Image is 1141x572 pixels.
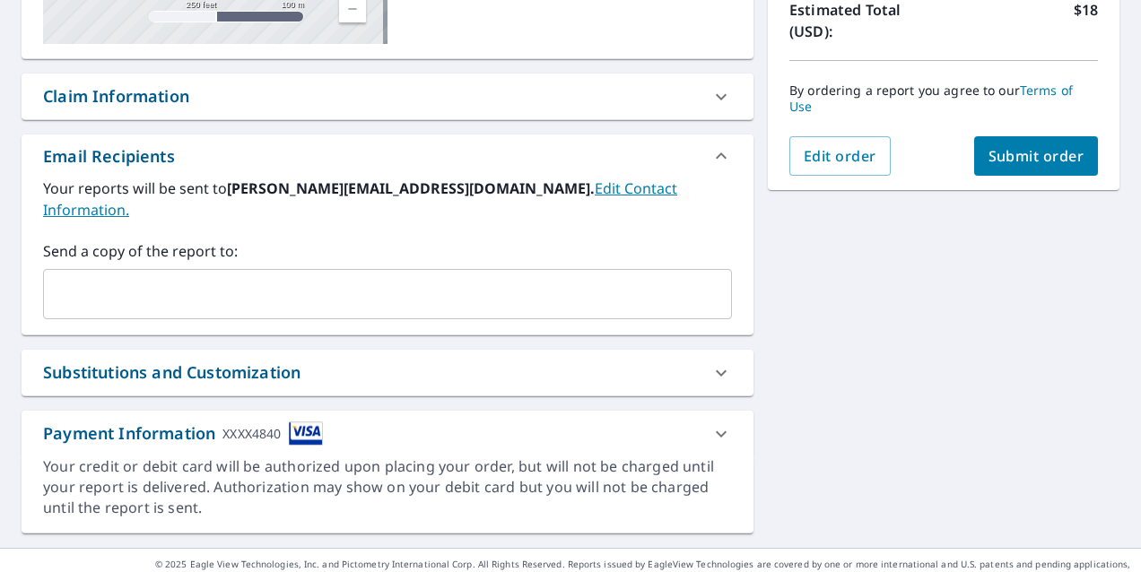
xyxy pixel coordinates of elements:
[804,146,876,166] span: Edit order
[222,421,281,446] div: XXXX4840
[227,178,595,198] b: [PERSON_NAME][EMAIL_ADDRESS][DOMAIN_NAME].
[43,421,323,446] div: Payment Information
[22,134,753,178] div: Email Recipients
[43,456,732,518] div: Your credit or debit card will be authorized upon placing your order, but will not be charged unt...
[43,178,732,221] label: Your reports will be sent to
[43,360,300,385] div: Substitutions and Customization
[789,82,1073,115] a: Terms of Use
[22,411,753,456] div: Payment InformationXXXX4840cardImage
[43,84,189,108] div: Claim Information
[43,240,732,262] label: Send a copy of the report to:
[974,136,1099,176] button: Submit order
[789,136,891,176] button: Edit order
[989,146,1084,166] span: Submit order
[789,82,1098,115] p: By ordering a report you agree to our
[43,144,175,169] div: Email Recipients
[22,74,753,119] div: Claim Information
[22,350,753,395] div: Substitutions and Customization
[289,421,323,446] img: cardImage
